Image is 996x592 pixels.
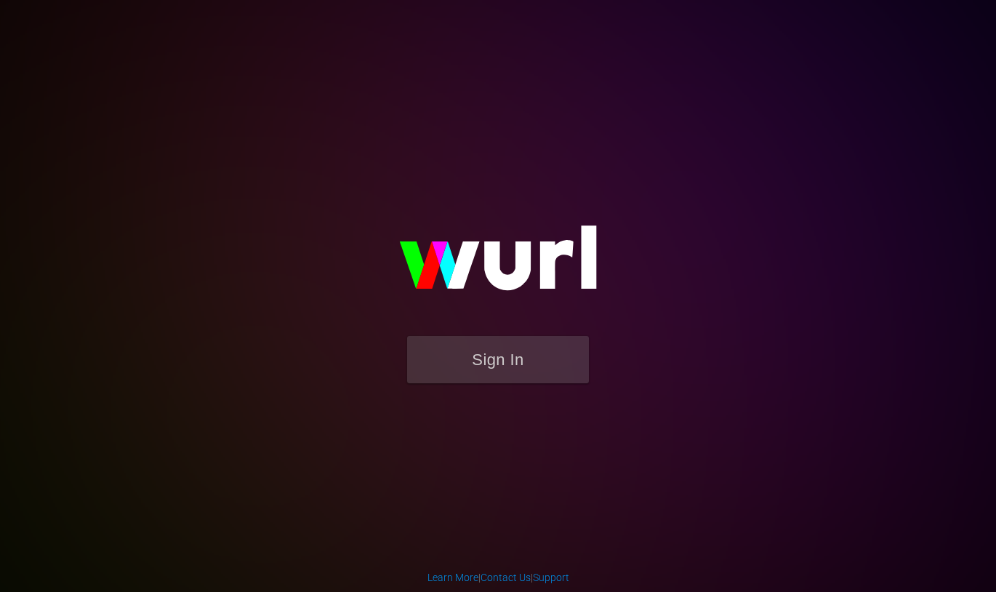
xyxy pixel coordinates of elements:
[407,336,589,383] button: Sign In
[353,194,643,335] img: wurl-logo-on-black-223613ac3d8ba8fe6dc639794a292ebdb59501304c7dfd60c99c58986ef67473.svg
[427,572,478,583] a: Learn More
[533,572,569,583] a: Support
[427,570,569,585] div: | |
[481,572,531,583] a: Contact Us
